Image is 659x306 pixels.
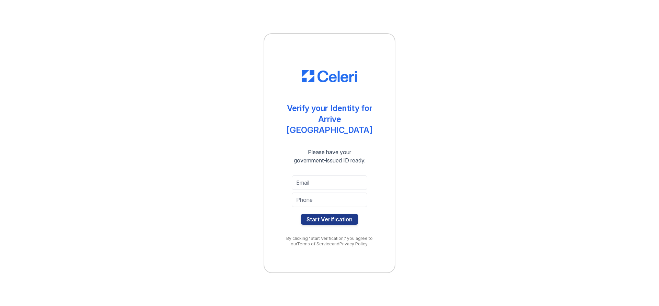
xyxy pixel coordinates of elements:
button: Start Verification [301,214,358,225]
input: Email [292,175,367,190]
img: CE_Logo_Blue-a8612792a0a2168367f1c8372b55b34899dd931a85d93a1a3d3e32e68fde9ad4.png [302,70,357,83]
input: Phone [292,193,367,207]
a: Privacy Policy. [339,241,368,246]
div: Please have your government-issued ID ready. [281,148,378,164]
div: By clicking "Start Verification," you agree to our and [278,236,381,247]
div: Verify your Identity for Arrive [GEOGRAPHIC_DATA] [278,103,381,136]
a: Terms of Service [297,241,332,246]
